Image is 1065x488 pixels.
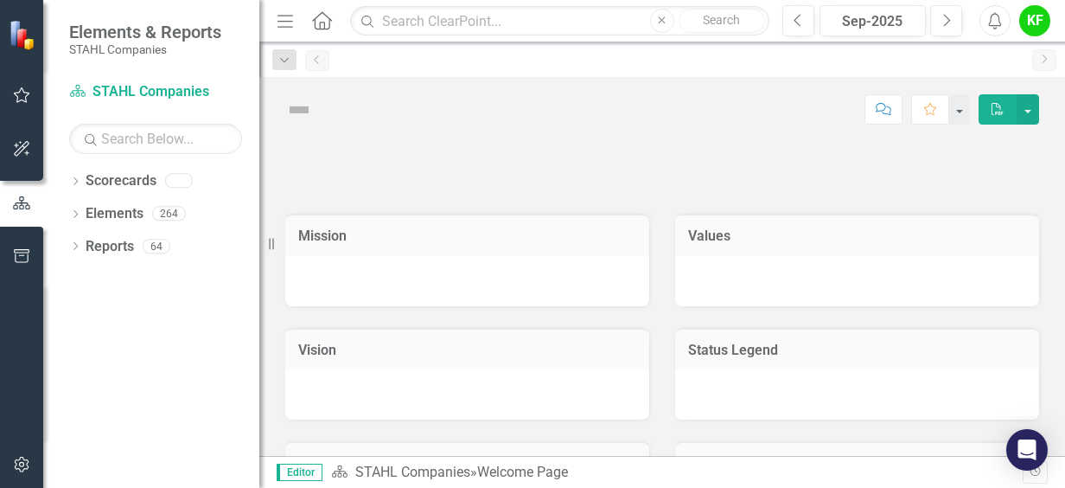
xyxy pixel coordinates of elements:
div: 64 [143,239,170,254]
small: STAHL Companies [69,42,221,56]
div: » [331,463,1023,483]
img: ClearPoint Strategy [9,19,39,49]
div: Sep-2025 [826,11,920,32]
span: Search [703,13,740,27]
a: Reports [86,237,134,257]
h3: Status Legend [688,343,1026,358]
input: Search ClearPoint... [350,6,769,36]
button: Search [679,9,765,33]
div: 264 [152,207,186,222]
span: Elements & Reports [69,22,221,42]
a: Elements [86,204,143,224]
img: Not Defined [285,96,313,124]
h3: Mission [298,228,636,244]
a: STAHL Companies [69,82,242,102]
h3: Values [688,228,1026,244]
a: STAHL Companies [355,464,470,480]
div: Open Intercom Messenger [1006,429,1048,471]
div: Welcome Page [477,464,568,480]
span: Editor [277,464,322,481]
button: Sep-2025 [819,5,926,36]
input: Search Below... [69,124,242,154]
button: KF [1019,5,1050,36]
h3: Vision [298,343,636,358]
a: Scorecards [86,171,156,191]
